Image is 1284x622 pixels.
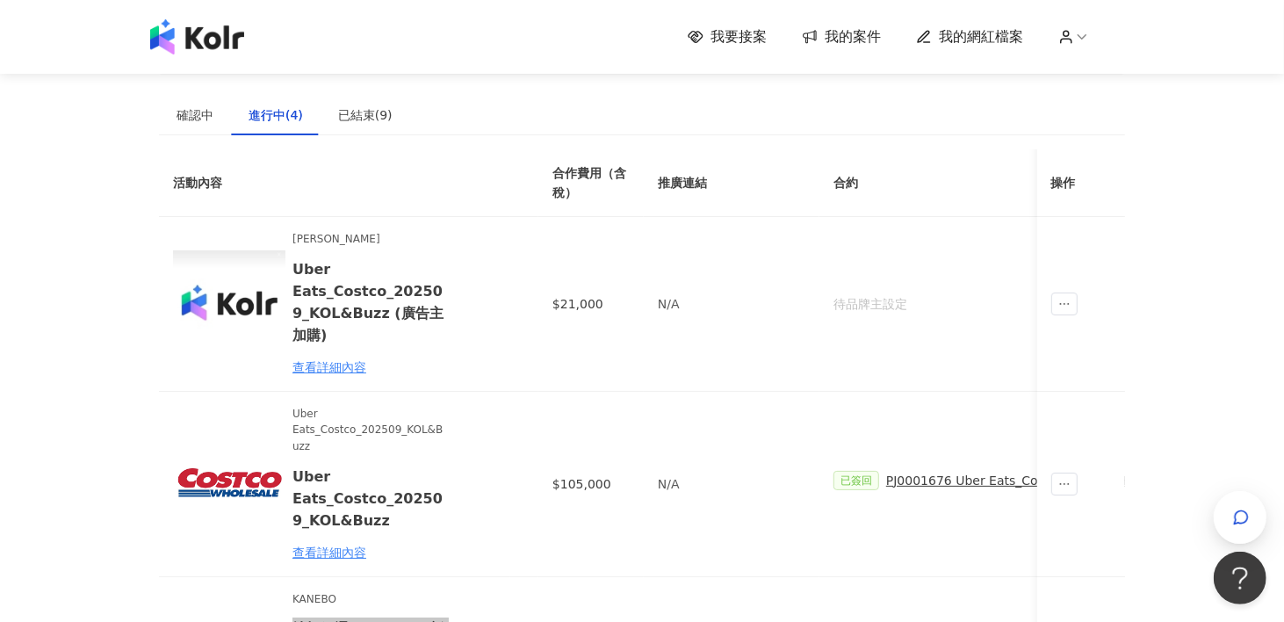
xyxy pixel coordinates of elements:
span: 已簽回 [833,471,879,490]
span: ellipsis [1051,293,1078,315]
span: 我的網紅檔案 [939,27,1023,47]
div: 查看詳細內容 [292,543,446,562]
span: KANEBO [292,591,446,608]
a: 我的網紅檔案 [916,27,1023,47]
td: $21,000 [538,217,644,391]
span: [PERSON_NAME] [292,231,446,248]
th: 活動內容 [159,149,510,217]
span: 我的案件 [825,27,881,47]
td: $105,000 [538,392,644,577]
div: 已結束(9) [338,105,393,125]
iframe: Help Scout Beacon - Open [1214,552,1266,604]
span: Uber Eats_Costco_202509_KOL&Buzz [292,406,446,456]
div: 待品牌主設定 [833,294,1186,314]
span: ellipsis [1051,473,1078,495]
div: PJ0001676 Uber Eats_Costco_202509_KOL&Buzz [886,471,1186,490]
h6: Uber Eats_Costco_202509_KOL&Buzz (廣告主加購) [292,258,446,347]
a: 我的案件 [802,27,881,47]
th: 推廣連結 [644,149,819,217]
img: 詳情請見進案需求 [173,428,285,540]
th: 合約 [819,149,1200,217]
div: 進行中(4) [249,105,303,125]
img: logo [150,19,244,54]
th: 合作費用（含稅） [538,149,644,217]
span: 我要接案 [711,27,767,47]
p: N/A [658,474,805,494]
div: 確認中 [177,105,213,125]
div: 查看詳細內容 [292,358,446,377]
p: N/A [658,294,805,314]
th: 操作 [1037,149,1125,217]
h6: Uber Eats_Costco_202509_KOL&Buzz [292,466,446,532]
a: 我要接案 [688,27,767,47]
img: 詳情請見進案需求 [173,248,285,360]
